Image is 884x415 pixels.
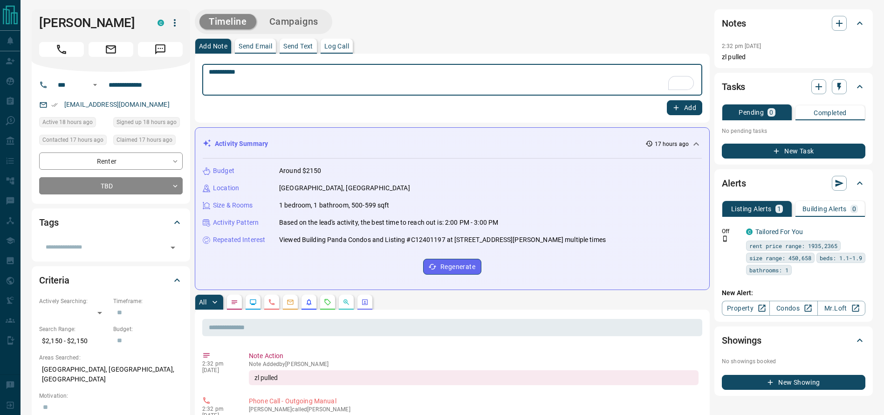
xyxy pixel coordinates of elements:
span: rent price range: 1935,2365 [749,241,837,250]
button: New Task [722,144,865,159]
a: Mr.Loft [817,301,865,316]
div: Tasks [722,76,865,98]
span: Claimed 17 hours ago [116,135,172,145]
p: Location [213,183,239,193]
span: Contacted 17 hours ago [42,135,103,145]
p: Timeframe: [113,297,183,305]
div: Notes [722,12,865,35]
svg: Email Verified [51,102,58,108]
h2: Alerts [722,176,746,191]
div: condos.ca [158,20,164,26]
span: Message [138,42,183,57]
p: Areas Searched: [39,353,183,362]
p: Based on the lead's activity, the best time to reach out is: 2:00 PM - 3:00 PM [279,218,498,228]
p: Listing Alerts [731,206,772,212]
p: 0 [852,206,856,212]
p: Activity Pattern [213,218,259,228]
p: Motivation: [39,392,183,400]
svg: Notes [231,298,238,306]
span: Email [89,42,133,57]
div: zl pulled [249,370,699,385]
p: $2,150 - $2,150 [39,333,109,349]
h2: Showings [722,333,761,348]
p: No pending tasks [722,124,865,138]
p: Repeated Interest [213,235,265,245]
p: Budget [213,166,234,176]
p: Building Alerts [802,206,847,212]
svg: Requests [324,298,331,306]
p: Note Action [249,351,699,361]
span: beds: 1.1-1.9 [820,253,862,263]
svg: Lead Browsing Activity [249,298,257,306]
div: Mon Sep 15 2025 [39,117,109,130]
p: 1 [777,206,781,212]
div: condos.ca [746,228,753,235]
h2: Tasks [722,79,745,94]
p: All [199,299,206,305]
a: Condos [769,301,817,316]
div: Renter [39,152,183,170]
p: New Alert: [722,288,865,298]
p: [GEOGRAPHIC_DATA], [GEOGRAPHIC_DATA], [GEOGRAPHIC_DATA] [39,362,183,387]
svg: Opportunities [343,298,350,306]
div: Tags [39,211,183,234]
h2: Notes [722,16,746,31]
span: Active 18 hours ago [42,118,93,127]
div: Criteria [39,269,183,291]
div: Alerts [722,172,865,194]
p: Send Text [283,43,313,49]
div: Mon Sep 15 2025 [113,135,183,148]
button: New Showing [722,375,865,390]
p: Phone Call - Outgoing Manual [249,396,699,406]
p: Completed [814,110,847,116]
span: Call [39,42,84,57]
p: [GEOGRAPHIC_DATA], [GEOGRAPHIC_DATA] [279,183,410,193]
h2: Tags [39,215,58,230]
p: Log Call [324,43,349,49]
div: Showings [722,329,865,352]
svg: Push Notification Only [722,235,728,242]
p: Add Note [199,43,227,49]
p: 0 [769,109,773,116]
p: Around $2150 [279,166,322,176]
p: Off [722,227,740,235]
a: Property [722,301,770,316]
p: 2:32 pm [202,406,235,412]
button: Add [667,100,702,115]
button: Timeline [199,14,256,29]
p: zl pulled [722,52,865,62]
svg: Agent Actions [361,298,369,306]
p: 2:32 pm [202,360,235,367]
p: [DATE] [202,367,235,373]
div: Mon Sep 15 2025 [39,135,109,148]
svg: Calls [268,298,275,306]
p: Pending [739,109,764,116]
div: Mon Sep 15 2025 [113,117,183,130]
p: 2:32 pm [DATE] [722,43,761,49]
p: Actively Searching: [39,297,109,305]
p: 1 bedroom, 1 bathroom, 500-599 sqft [279,201,390,210]
a: [EMAIL_ADDRESS][DOMAIN_NAME] [64,101,170,108]
span: size range: 450,658 [749,253,811,263]
span: Signed up 18 hours ago [116,118,177,127]
button: Regenerate [423,259,481,275]
svg: Emails [287,298,294,306]
button: Open [89,79,101,90]
span: bathrooms: 1 [749,265,788,275]
p: Note Added by [PERSON_NAME] [249,361,699,367]
button: Open [166,241,179,254]
a: Tailored For You [755,228,803,235]
div: Activity Summary17 hours ago [203,135,702,152]
textarea: To enrich screen reader interactions, please activate Accessibility in Grammarly extension settings [209,68,696,92]
p: [PERSON_NAME] called [PERSON_NAME] [249,406,699,413]
p: 17 hours ago [655,140,689,148]
h2: Criteria [39,273,69,288]
p: Activity Summary [215,139,268,149]
p: Send Email [239,43,272,49]
p: Budget: [113,325,183,333]
p: No showings booked [722,357,865,366]
button: Campaigns [260,14,328,29]
div: TBD [39,177,183,194]
p: Size & Rooms [213,201,253,210]
p: Viewed Building Panda Condos and Listing #C12401197 at [STREET_ADDRESS][PERSON_NAME] multiple times [279,235,606,245]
